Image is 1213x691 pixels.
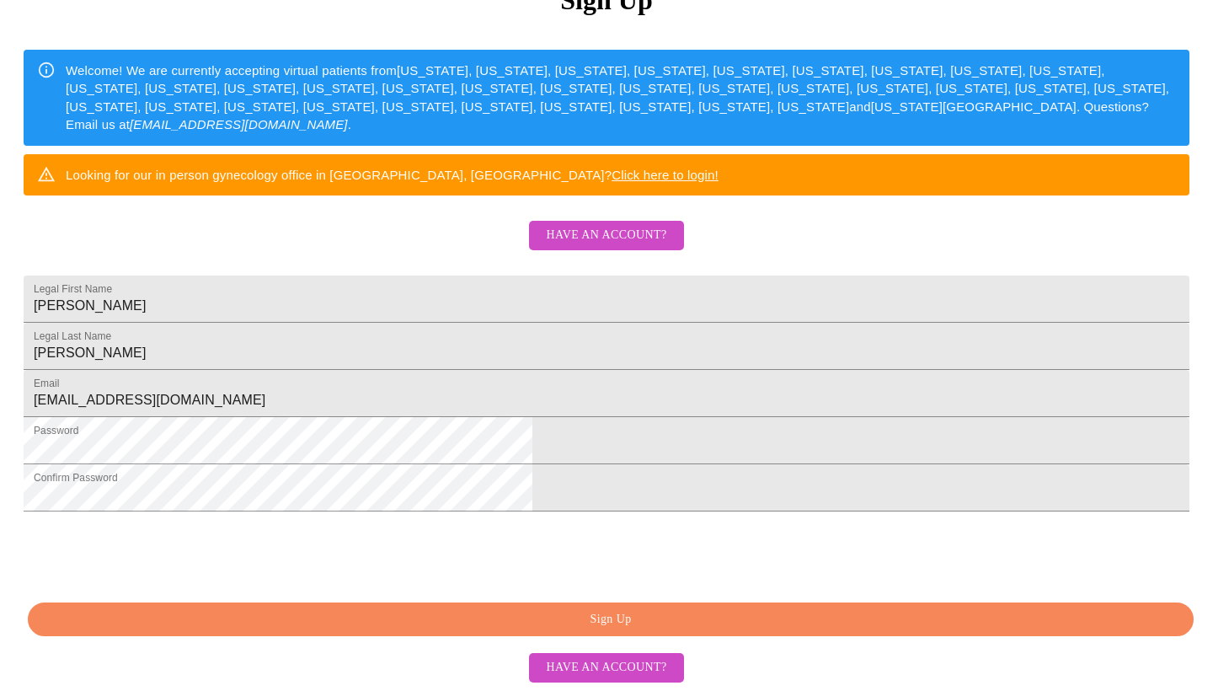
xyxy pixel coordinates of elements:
iframe: reCAPTCHA [24,520,280,586]
div: Looking for our in person gynecology office in [GEOGRAPHIC_DATA], [GEOGRAPHIC_DATA]? [66,159,719,190]
a: Have an account? [525,659,687,673]
span: Have an account? [546,657,666,678]
span: Sign Up [47,609,1174,630]
button: Have an account? [529,653,683,683]
button: Sign Up [28,603,1194,637]
button: Have an account? [529,221,683,250]
a: Have an account? [525,239,687,254]
a: Click here to login! [612,168,719,182]
em: [EMAIL_ADDRESS][DOMAIN_NAME] [130,117,348,131]
div: Welcome! We are currently accepting virtual patients from [US_STATE], [US_STATE], [US_STATE], [US... [66,55,1176,141]
span: Have an account? [546,225,666,246]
